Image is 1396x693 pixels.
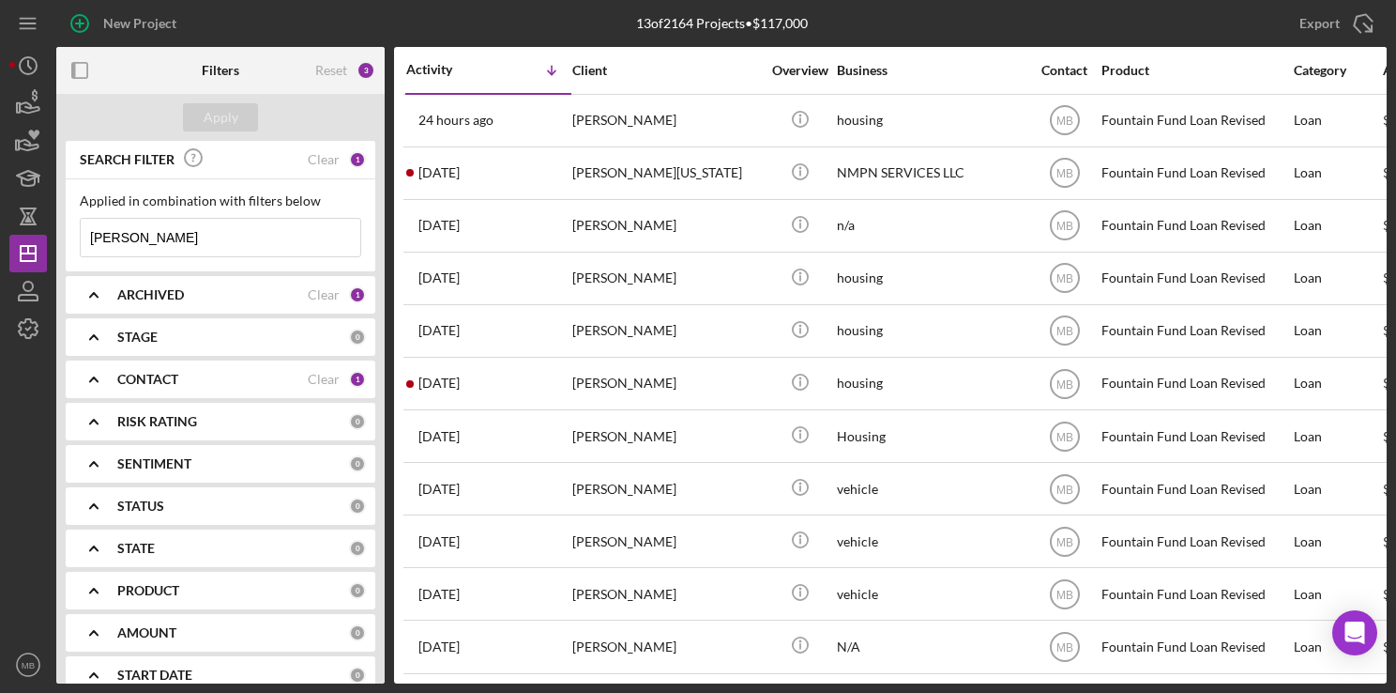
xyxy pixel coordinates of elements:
[117,330,158,345] b: STAGE
[1101,201,1289,251] div: Fountain Fund Loan Revised
[1101,359,1289,408] div: Fountain Fund Loan Revised
[1294,464,1381,514] div: Loan
[1294,622,1381,671] div: Loan
[80,193,361,208] div: Applied in combination with filters below
[202,63,239,78] b: Filters
[308,152,340,167] div: Clear
[117,414,197,429] b: RISK RATING
[1056,272,1073,285] text: MB
[117,372,178,387] b: CONTACT
[1056,115,1073,128] text: MB
[1056,535,1073,548] text: MB
[837,306,1024,356] div: housing
[837,63,1024,78] div: Business
[572,201,760,251] div: [PERSON_NAME]
[22,660,35,670] text: MB
[1294,201,1381,251] div: Loan
[80,152,174,167] b: SEARCH FILTER
[1294,96,1381,146] div: Loan
[418,113,493,128] time: 2025-08-25 19:53
[357,61,375,80] div: 3
[117,583,179,598] b: PRODUCT
[572,63,760,78] div: Client
[1101,63,1289,78] div: Product
[1101,254,1289,303] div: Fountain Fund Loan Revised
[117,625,176,640] b: AMOUNT
[418,323,460,338] time: 2025-04-07 18:53
[837,569,1024,619] div: vehicle
[117,287,184,302] b: ARCHIVED
[418,639,460,654] time: 2023-12-13 10:51
[837,96,1024,146] div: housing
[572,148,760,198] div: [PERSON_NAME][US_STATE]
[349,624,366,641] div: 0
[204,103,238,131] div: Apply
[418,587,460,602] time: 2024-03-22 03:07
[1101,96,1289,146] div: Fountain Fund Loan Revised
[418,376,460,391] time: 2024-08-23 23:32
[1029,63,1100,78] div: Contact
[418,429,460,444] time: 2024-08-21 13:31
[1294,63,1381,78] div: Category
[572,411,760,461] div: [PERSON_NAME]
[837,148,1024,198] div: NMPN SERVICES LLC
[117,668,192,683] b: START DATE
[183,103,258,131] button: Apply
[418,482,460,497] time: 2024-06-10 20:32
[9,646,47,684] button: MB
[349,413,366,430] div: 0
[1056,641,1073,654] text: MB
[349,667,366,684] div: 0
[349,151,366,168] div: 1
[1101,411,1289,461] div: Fountain Fund Loan Revised
[1056,588,1073,601] text: MB
[117,456,191,471] b: SENTIMENT
[349,371,366,388] div: 1
[1101,306,1289,356] div: Fountain Fund Loan Revised
[1101,516,1289,566] div: Fountain Fund Loan Revised
[572,569,760,619] div: [PERSON_NAME]
[349,329,366,346] div: 0
[572,359,760,408] div: [PERSON_NAME]
[1294,411,1381,461] div: Loan
[837,254,1024,303] div: housing
[1294,569,1381,619] div: Loan
[1101,464,1289,514] div: Fountain Fund Loan Revised
[837,622,1024,671] div: N/A
[103,5,176,42] div: New Project
[349,286,366,303] div: 1
[1101,148,1289,198] div: Fountain Fund Loan Revised
[349,498,366,515] div: 0
[349,540,366,557] div: 0
[1056,430,1073,443] text: MB
[765,63,835,78] div: Overview
[1056,325,1073,338] text: MB
[117,499,164,514] b: STATUS
[837,411,1024,461] div: Housing
[418,218,460,233] time: 2025-06-13 21:35
[1101,622,1289,671] div: Fountain Fund Loan Revised
[1299,5,1340,42] div: Export
[572,464,760,514] div: [PERSON_NAME]
[1281,5,1387,42] button: Export
[117,541,155,556] b: STATE
[572,306,760,356] div: [PERSON_NAME]
[418,534,460,549] time: 2024-06-04 08:13
[418,165,460,180] time: 2025-07-11 12:39
[572,96,760,146] div: [PERSON_NAME]
[308,372,340,387] div: Clear
[1294,359,1381,408] div: Loan
[1332,610,1377,655] div: Open Intercom Messenger
[1294,306,1381,356] div: Loan
[837,464,1024,514] div: vehicle
[572,516,760,566] div: [PERSON_NAME]
[308,287,340,302] div: Clear
[406,62,489,77] div: Activity
[418,270,460,285] time: 2025-06-13 19:43
[1056,167,1073,180] text: MB
[1294,516,1381,566] div: Loan
[349,455,366,472] div: 0
[315,63,347,78] div: Reset
[1056,377,1073,391] text: MB
[837,201,1024,251] div: n/a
